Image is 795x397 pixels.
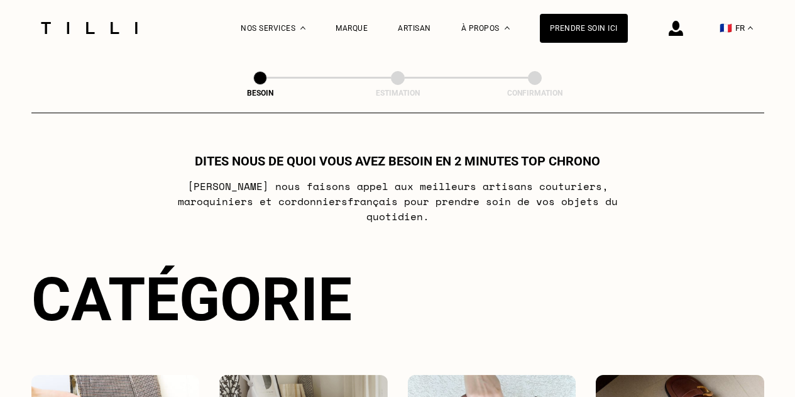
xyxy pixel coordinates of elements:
a: Artisan [398,24,431,33]
img: Menu déroulant à propos [505,26,510,30]
h1: Dites nous de quoi vous avez besoin en 2 minutes top chrono [195,154,600,169]
p: [PERSON_NAME] nous faisons appel aux meilleurs artisans couturiers , maroquiniers et cordonniers ... [148,179,647,224]
div: Estimation [335,89,461,98]
img: Logo du service de couturière Tilli [36,22,142,34]
a: Marque [336,24,368,33]
img: icône connexion [669,21,683,36]
img: menu déroulant [748,26,753,30]
div: Besoin [197,89,323,98]
div: Confirmation [472,89,598,98]
div: Catégorie [31,264,764,335]
img: Menu déroulant [300,26,305,30]
a: Prendre soin ici [540,14,628,43]
span: 🇫🇷 [720,22,732,34]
